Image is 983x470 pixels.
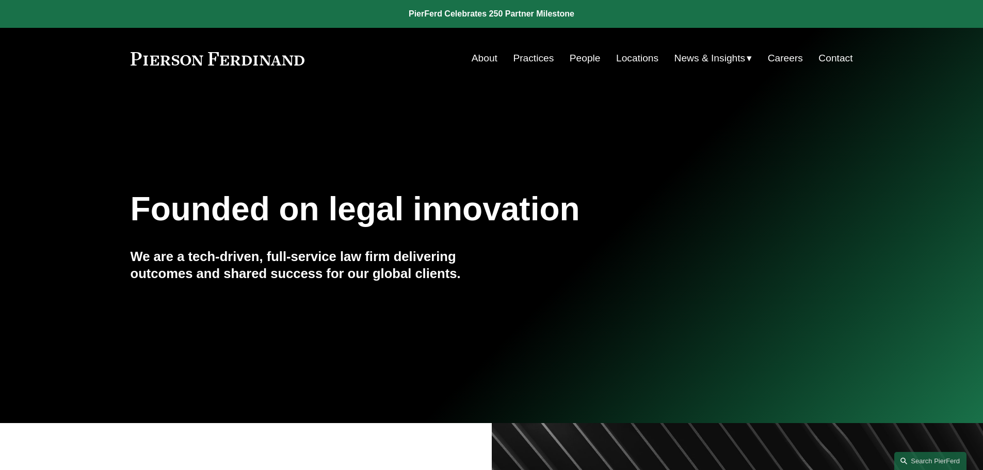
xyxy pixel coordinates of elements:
a: folder dropdown [674,48,752,68]
a: About [472,48,497,68]
a: Contact [818,48,852,68]
a: Locations [616,48,658,68]
a: Careers [768,48,803,68]
span: News & Insights [674,50,746,68]
a: People [570,48,601,68]
h4: We are a tech-driven, full-service law firm delivering outcomes and shared success for our global... [131,248,492,282]
a: Search this site [894,452,966,470]
h1: Founded on legal innovation [131,190,733,228]
a: Practices [513,48,554,68]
